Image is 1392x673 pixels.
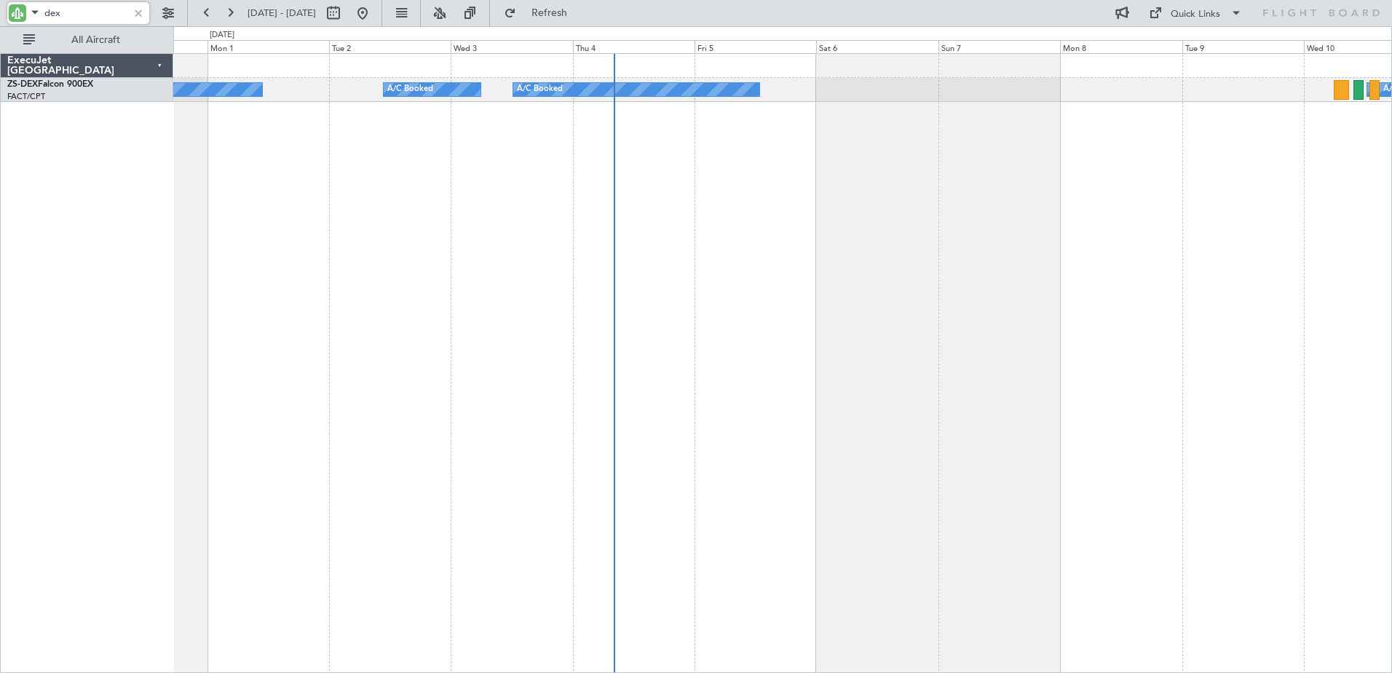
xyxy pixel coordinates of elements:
[387,79,433,101] div: A/C Booked
[207,40,329,53] div: Mon 1
[938,40,1060,53] div: Sun 7
[1171,7,1220,22] div: Quick Links
[7,91,45,102] a: FACT/CPT
[519,8,580,18] span: Refresh
[695,40,816,53] div: Fri 5
[451,40,572,53] div: Wed 3
[1142,1,1249,25] button: Quick Links
[38,35,154,45] span: All Aircraft
[1182,40,1304,53] div: Tue 9
[7,80,93,89] a: ZS-DEXFalcon 900EX
[816,40,938,53] div: Sat 6
[44,2,128,24] input: A/C (Reg. or Type)
[517,79,563,101] div: A/C Booked
[497,1,585,25] button: Refresh
[1060,40,1182,53] div: Mon 8
[329,40,451,53] div: Tue 2
[248,7,316,20] span: [DATE] - [DATE]
[16,28,158,52] button: All Aircraft
[573,40,695,53] div: Thu 4
[7,80,38,89] span: ZS-DEX
[210,29,234,42] div: [DATE]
